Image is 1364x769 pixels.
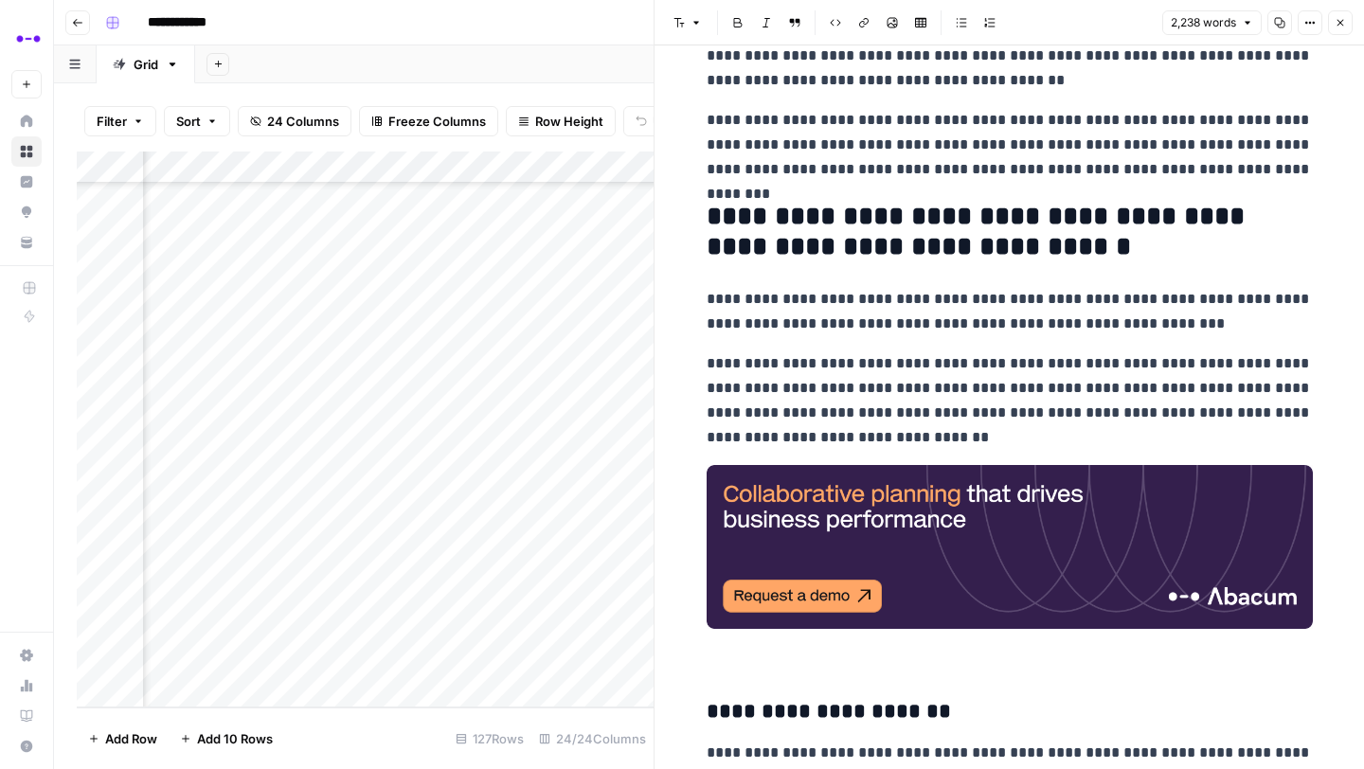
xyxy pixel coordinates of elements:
button: Filter [84,106,156,136]
button: 2,238 words [1162,10,1262,35]
span: 24 Columns [267,112,339,131]
div: 24/24 Columns [531,724,654,754]
img: Abacum Logo [11,22,45,56]
a: Opportunities [11,197,42,227]
button: Help + Support [11,731,42,761]
a: Settings [11,640,42,671]
button: Undo [623,106,697,136]
span: Freeze Columns [388,112,486,131]
button: 24 Columns [238,106,351,136]
span: Sort [176,112,201,131]
button: Freeze Columns [359,106,498,136]
span: Row Height [535,112,603,131]
span: Filter [97,112,127,131]
span: Add 10 Rows [197,729,273,748]
button: Sort [164,106,230,136]
a: Learning Hub [11,701,42,731]
button: Row Height [506,106,616,136]
button: Add 10 Rows [169,724,284,754]
span: 2,238 words [1171,14,1236,31]
a: Usage [11,671,42,701]
a: Grid [97,45,195,83]
a: Home [11,106,42,136]
div: Grid [134,55,158,74]
a: Your Data [11,227,42,258]
span: Add Row [105,729,157,748]
a: Browse [11,136,42,167]
button: Add Row [77,724,169,754]
button: Workspace: Abacum [11,15,42,63]
a: Insights [11,167,42,197]
div: 127 Rows [448,724,531,754]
